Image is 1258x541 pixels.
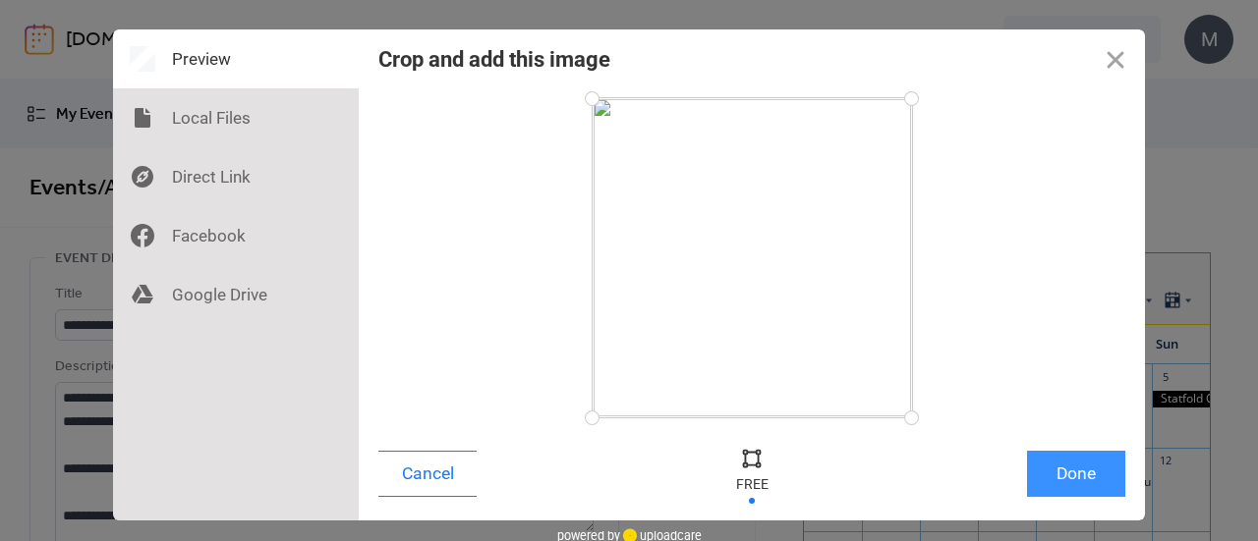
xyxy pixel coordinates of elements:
div: Preview [113,29,359,88]
div: Facebook [113,206,359,265]
button: Cancel [378,451,477,497]
div: Local Files [113,88,359,147]
button: Done [1027,451,1125,497]
div: Direct Link [113,147,359,206]
div: Google Drive [113,265,359,324]
button: Close [1086,29,1145,88]
div: Crop and add this image [378,47,610,72]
